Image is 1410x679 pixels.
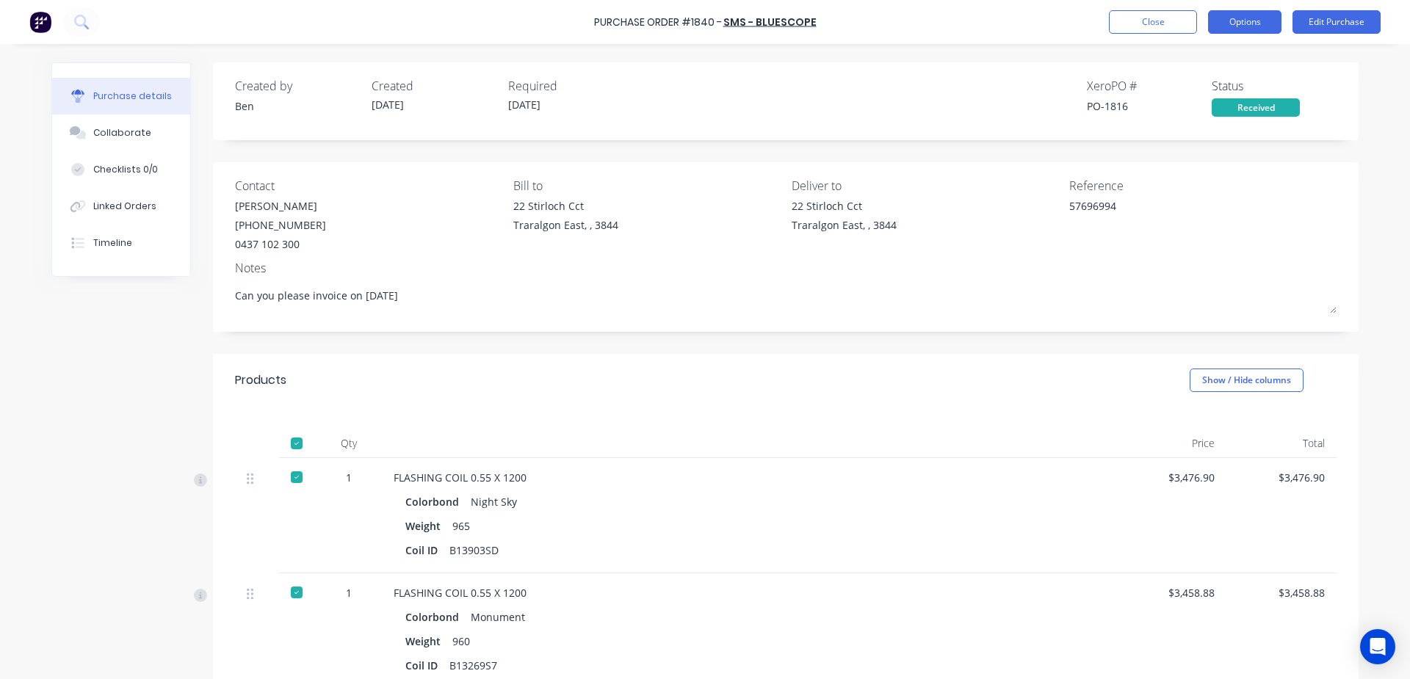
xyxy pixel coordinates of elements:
[328,470,370,485] div: 1
[1069,177,1337,195] div: Reference
[1116,429,1226,458] div: Price
[1212,77,1337,95] div: Status
[52,115,190,151] button: Collaborate
[513,177,781,195] div: Bill to
[394,585,1104,600] div: FLASHING COIL 0.55 X 1200
[93,126,151,139] div: Collaborate
[235,259,1337,277] div: Notes
[29,11,51,33] img: Factory
[405,631,452,652] div: Weight
[1208,10,1281,34] button: Options
[792,217,897,233] div: Traralgon East, , 3844
[1087,98,1212,114] div: PO-1816
[1292,10,1381,34] button: Edit Purchase
[513,217,618,233] div: Traralgon East, , 3844
[372,77,496,95] div: Created
[449,540,499,561] div: B13903SD
[452,631,470,652] div: 960
[1238,470,1325,485] div: $3,476.90
[235,98,360,114] div: Ben
[449,655,497,676] div: B13269S7
[452,515,470,537] div: 965
[513,198,618,214] div: 22 Stirloch Cct
[405,655,449,676] div: Coil ID
[405,491,465,512] div: Colorbond
[1128,585,1215,600] div: $3,458.88
[235,77,360,95] div: Created by
[405,540,449,561] div: Coil ID
[471,606,525,628] div: Monument
[235,280,1337,313] textarea: Can you please invoice on [DATE]
[1360,629,1395,664] div: Open Intercom Messenger
[328,585,370,600] div: 1
[594,15,722,30] div: Purchase Order #1840 -
[405,606,465,628] div: Colorbond
[235,371,286,389] div: Products
[93,236,132,250] div: Timeline
[1226,429,1337,458] div: Total
[52,78,190,115] button: Purchase details
[1109,10,1197,34] button: Close
[1212,98,1300,117] div: Received
[93,200,156,213] div: Linked Orders
[93,163,158,176] div: Checklists 0/0
[723,15,817,29] a: SMS - BLUESCOPE
[471,491,517,512] div: Night Sky
[508,77,633,95] div: Required
[1087,77,1212,95] div: Xero PO #
[316,429,382,458] div: Qty
[1128,470,1215,485] div: $3,476.90
[1069,198,1253,231] textarea: 57696994
[235,177,502,195] div: Contact
[235,198,326,214] div: [PERSON_NAME]
[394,470,1104,485] div: FLASHING COIL 0.55 X 1200
[52,225,190,261] button: Timeline
[405,515,452,537] div: Weight
[792,177,1059,195] div: Deliver to
[93,90,172,103] div: Purchase details
[235,217,326,233] div: [PHONE_NUMBER]
[1190,368,1304,392] button: Show / Hide columns
[1238,585,1325,600] div: $3,458.88
[235,236,326,252] div: 0437 102 300
[52,151,190,188] button: Checklists 0/0
[52,188,190,225] button: Linked Orders
[792,198,897,214] div: 22 Stirloch Cct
